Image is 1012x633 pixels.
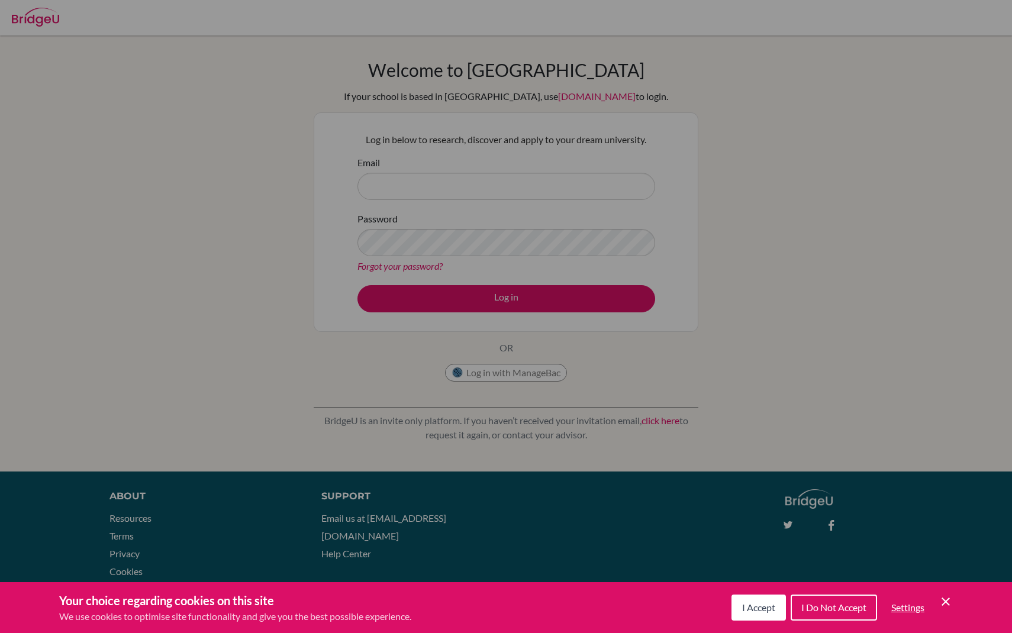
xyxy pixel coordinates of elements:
span: I Accept [742,602,775,613]
p: We use cookies to optimise site functionality and give you the best possible experience. [59,609,411,624]
button: Save and close [939,595,953,609]
span: Settings [891,602,924,613]
button: I Accept [731,595,786,621]
button: Settings [882,596,934,619]
h3: Your choice regarding cookies on this site [59,592,411,609]
button: I Do Not Accept [791,595,877,621]
span: I Do Not Accept [801,602,866,613]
